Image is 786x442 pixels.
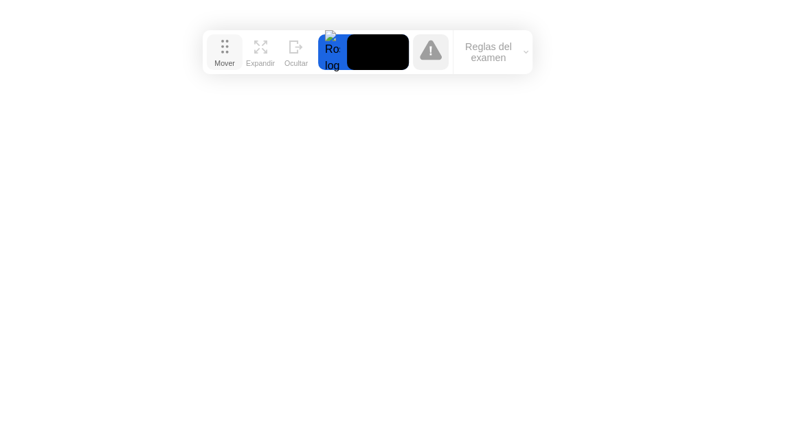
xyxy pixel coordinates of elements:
div: Ocultar [284,59,308,67]
button: Expandir [243,34,278,70]
button: Mover [207,34,243,70]
button: Ocultar [278,34,314,70]
button: Reglas del examen [453,40,532,64]
div: Expandir [246,59,275,67]
div: Mover [214,59,235,67]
